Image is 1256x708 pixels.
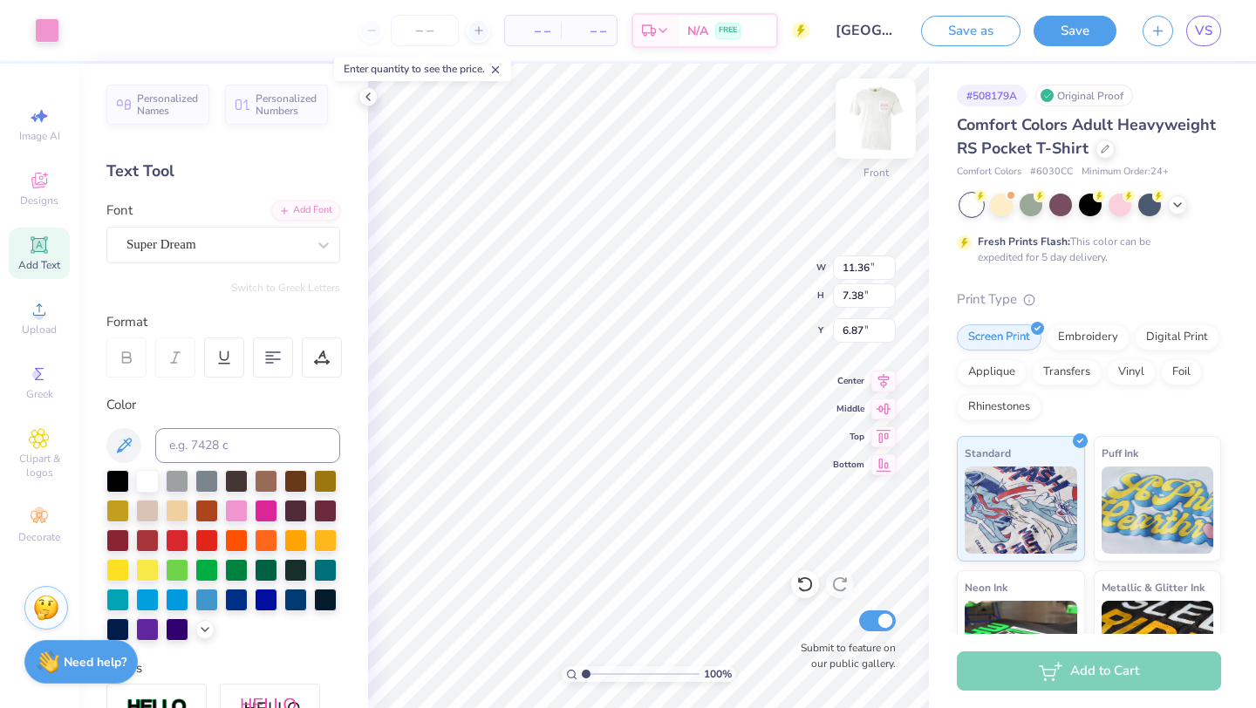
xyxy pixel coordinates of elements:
span: Upload [22,323,57,337]
div: Digital Print [1135,324,1219,351]
strong: Need help? [64,654,126,671]
div: Enter quantity to see the price. [334,57,511,81]
button: Switch to Greek Letters [231,281,340,295]
img: Metallic & Glitter Ink [1102,601,1214,688]
div: Print Type [957,289,1221,310]
span: Decorate [18,530,60,544]
label: Font [106,201,133,221]
span: N/A [687,22,708,40]
div: Color [106,395,340,415]
div: Rhinestones [957,394,1041,420]
img: Standard [965,466,1077,554]
span: # 6030CC [1030,165,1073,180]
div: Format [106,312,342,332]
span: Add Text [18,258,60,272]
div: # 508179A [957,85,1027,106]
span: Standard [965,444,1011,462]
span: Clipart & logos [9,452,70,480]
img: Puff Ink [1102,466,1214,554]
div: Styles [106,658,340,678]
span: Comfort Colors [957,165,1021,180]
img: Front [841,84,911,153]
label: Submit to feature on our public gallery. [791,640,896,671]
div: Transfers [1032,359,1102,385]
span: Personalized Names [137,92,199,117]
span: Puff Ink [1102,444,1138,462]
strong: Fresh Prints Flash: [978,235,1070,248]
span: Middle [833,403,864,415]
div: Embroidery [1047,324,1130,351]
img: Neon Ink [965,601,1077,688]
input: e.g. 7428 c [155,428,340,463]
div: Original Proof [1035,85,1133,106]
div: Screen Print [957,324,1041,351]
span: Greek [26,387,53,401]
span: FREE [719,24,737,37]
span: Neon Ink [965,578,1007,596]
span: Designs [20,194,58,208]
span: 100 % [704,666,732,682]
div: Vinyl [1107,359,1156,385]
span: Top [833,431,864,443]
div: Foil [1161,359,1202,385]
div: Front [863,165,889,180]
input: – – [391,15,459,46]
span: Personalized Numbers [256,92,317,117]
span: – – [571,22,606,40]
a: VS [1186,16,1221,46]
div: Add Font [271,201,340,221]
span: Comfort Colors Adult Heavyweight RS Pocket T-Shirt [957,114,1216,159]
span: Metallic & Glitter Ink [1102,578,1205,596]
span: – – [515,22,550,40]
span: Image AI [19,129,60,143]
div: Applique [957,359,1027,385]
span: Minimum Order: 24 + [1082,165,1169,180]
div: Text Tool [106,160,340,183]
div: This color can be expedited for 5 day delivery. [978,234,1192,265]
input: Untitled Design [823,13,908,48]
span: Bottom [833,459,864,471]
span: VS [1195,21,1212,41]
button: Save [1034,16,1116,46]
span: Center [833,375,864,387]
button: Save as [921,16,1020,46]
